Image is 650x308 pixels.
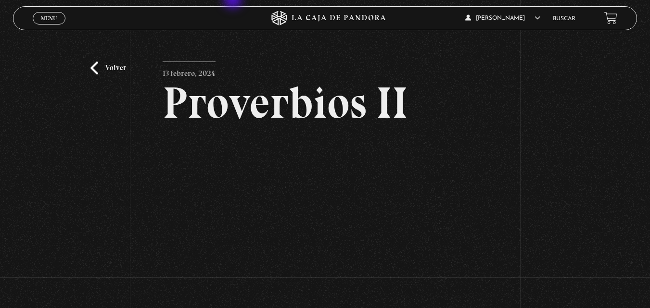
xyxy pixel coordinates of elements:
a: View your shopping cart [604,12,617,25]
h2: Proverbios II [163,81,487,125]
a: Volver [90,62,126,74]
span: [PERSON_NAME] [465,15,540,21]
a: Buscar [553,16,575,22]
span: Menu [41,15,57,21]
span: Cerrar [38,24,60,30]
p: 13 febrero, 2024 [163,62,216,81]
